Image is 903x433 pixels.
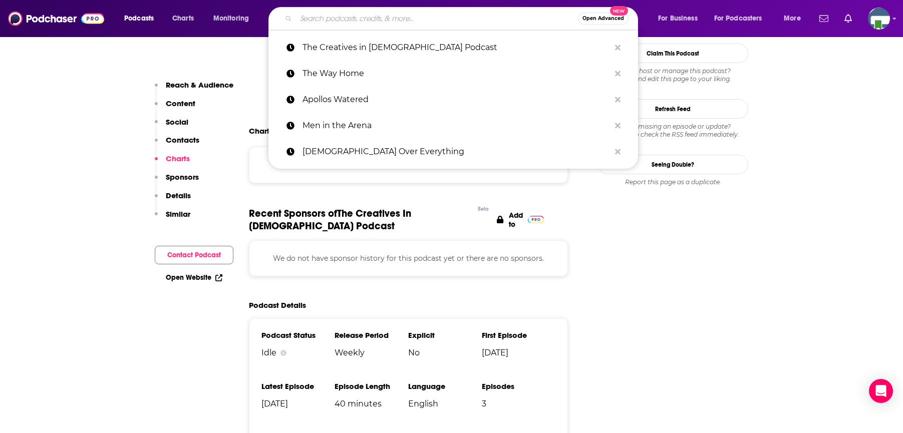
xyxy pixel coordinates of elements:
span: Weekly [335,348,408,357]
button: Content [155,99,195,117]
p: Similar [166,209,190,219]
a: Charts [166,11,200,27]
h2: Podcast Details [249,300,306,310]
h3: Podcast Status [261,330,335,340]
span: For Podcasters [714,12,762,26]
button: Similar [155,209,190,228]
a: The Creatives in [DEMOGRAPHIC_DATA] Podcast [268,35,638,61]
a: Seeing Double? [598,155,748,174]
p: Contacts [166,135,199,145]
h3: First Episode [482,330,555,340]
button: Show profile menu [868,8,890,30]
div: Beta [478,206,489,212]
div: Search podcasts, credits, & more... [278,7,648,30]
button: Refresh Feed [598,99,748,119]
div: Claim and edit this page to your liking. [598,67,748,83]
button: Sponsors [155,172,199,191]
p: We do not have sponsor history for this podcast yet or there are no sponsors. [261,253,556,264]
p: Sponsors [166,172,199,182]
p: Apollos Watered [303,87,610,113]
button: open menu [651,11,710,27]
p: Jesus Over Everything [303,139,610,165]
p: Social [166,117,188,127]
span: Do you host or manage this podcast? [598,67,748,75]
h3: Explicit [408,330,482,340]
span: 40 minutes [335,399,408,408]
p: Details [166,191,191,200]
span: For Business [658,12,698,26]
div: Are we missing an episode or update? Use this to check the RSS feed immediately. [598,123,748,139]
p: Reach & Audience [166,80,233,90]
p: Add to [509,211,523,229]
a: Show notifications dropdown [815,10,832,27]
img: User Profile [868,8,890,30]
a: Add to [497,207,544,232]
button: open menu [117,11,167,27]
div: This podcast isn't ranking on any Apple or Spotify charts [DATE]. [249,147,568,183]
span: [DATE] [261,399,335,408]
button: Open AdvancedNew [578,13,629,25]
span: 3 [482,399,555,408]
p: The Creatives in Christ Podcast [303,35,610,61]
a: Open Website [166,273,222,282]
button: Charts [155,154,190,172]
button: Details [155,191,191,209]
span: Open Advanced [582,16,624,21]
button: Claim This Podcast [598,44,748,63]
span: Charts [172,12,194,26]
img: Pro Logo [528,216,544,223]
button: open menu [206,11,262,27]
span: Logged in as KCMedia [868,8,890,30]
button: Social [155,117,188,136]
button: open menu [708,11,777,27]
div: Idle [261,348,335,357]
a: Men in the Arena [268,113,638,139]
button: Reach & Audience [155,80,233,99]
span: New [610,6,628,16]
span: Monitoring [213,12,249,26]
h3: Episode Length [335,381,408,391]
a: Apollos Watered [268,87,638,113]
h3: Language [408,381,482,391]
h3: Latest Episode [261,381,335,391]
p: Charts [166,154,190,163]
p: The Way Home [303,61,610,87]
h3: Release Period [335,330,408,340]
span: More [784,12,801,26]
h3: Episodes [482,381,555,391]
span: English [408,399,482,408]
a: [DEMOGRAPHIC_DATA] Over Everything [268,139,638,165]
span: Recent Sponsors of The Creatives In [DEMOGRAPHIC_DATA] Podcast [249,207,473,232]
a: Show notifications dropdown [840,10,856,27]
div: Open Intercom Messenger [869,379,893,403]
button: Contact Podcast [155,246,233,264]
span: No [408,348,482,357]
div: Report this page as a duplicate. [598,178,748,186]
button: open menu [777,11,813,27]
img: Podchaser - Follow, Share and Rate Podcasts [8,9,104,28]
p: Content [166,99,195,108]
a: The Way Home [268,61,638,87]
p: Men in the Arena [303,113,610,139]
h2: Charts [249,126,273,136]
span: [DATE] [482,348,555,357]
input: Search podcasts, credits, & more... [296,11,578,27]
span: Podcasts [124,12,154,26]
button: Contacts [155,135,199,154]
